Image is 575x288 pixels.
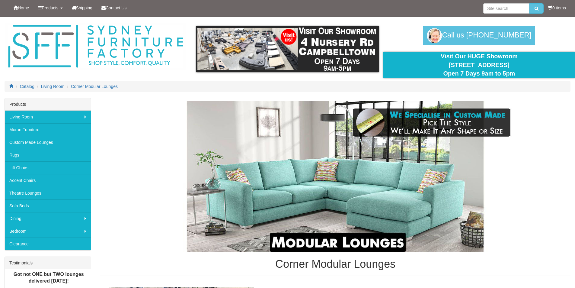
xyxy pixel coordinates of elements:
b: Got not ONE but TWO lounges delivered [DATE]! [14,272,84,284]
a: Products [34,0,67,15]
a: Dining [5,212,91,225]
span: Shipping [76,5,93,10]
a: Bedroom [5,225,91,238]
a: Contact Us [97,0,131,15]
a: Clearance [5,238,91,250]
a: Custom Made Lounges [5,136,91,149]
div: Testimonials [5,257,91,269]
span: Contact Us [106,5,126,10]
img: Sydney Furniture Factory [5,23,186,70]
a: Living Room [5,111,91,123]
a: Home [9,0,34,15]
input: Site search [483,3,529,14]
div: Visit Our HUGE Showroom [STREET_ADDRESS] Open 7 Days 9am to 5pm [388,52,570,78]
div: Products [5,98,91,111]
h1: Corner Modular Lounges [100,258,570,270]
a: Theatre Lounges [5,187,91,199]
li: 0 items [548,5,566,11]
a: Moran Furniture [5,123,91,136]
a: Living Room [41,84,65,89]
a: Lift Chairs [5,161,91,174]
span: Home [18,5,29,10]
a: Shipping [67,0,97,15]
a: Catalog [20,84,34,89]
a: Accent Chairs [5,174,91,187]
a: Rugs [5,149,91,161]
img: showroom.gif [196,26,379,72]
img: Corner Modular Lounges [154,101,516,252]
a: Sofa Beds [5,199,91,212]
span: Products [42,5,58,10]
a: Corner Modular Lounges [71,84,118,89]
